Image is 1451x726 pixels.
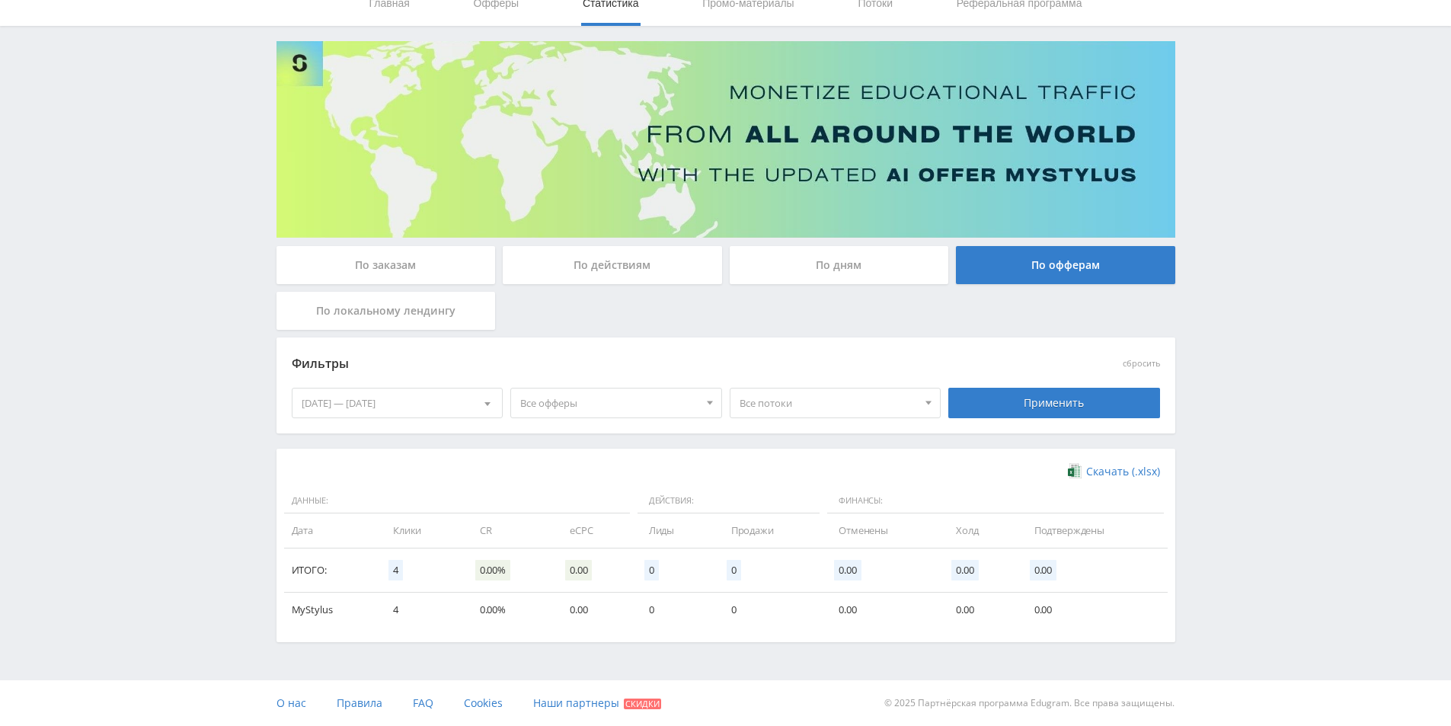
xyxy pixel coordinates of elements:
[276,246,496,284] div: По заказам
[503,246,722,284] div: По действиям
[378,593,465,627] td: 4
[956,246,1175,284] div: По офферам
[1068,464,1159,479] a: Скачать (.xlsx)
[644,560,659,580] span: 0
[951,560,978,580] span: 0.00
[1086,465,1160,478] span: Скачать (.xlsx)
[1123,359,1160,369] button: сбросить
[465,513,555,548] td: CR
[292,353,941,376] div: Фильтры
[284,488,630,514] span: Данные:
[733,680,1175,726] div: © 2025 Партнёрская программа Edugram. Все права защищены.
[941,513,1018,548] td: Холд
[533,696,619,710] span: Наши партнеры
[716,513,823,548] td: Продажи
[284,548,378,593] td: Итого:
[465,593,555,627] td: 0.00%
[638,488,820,514] span: Действия:
[276,680,306,726] a: О нас
[827,488,1163,514] span: Финансы:
[565,560,592,580] span: 0.00
[413,680,433,726] a: FAQ
[823,593,941,627] td: 0.00
[634,513,716,548] td: Лиды
[834,560,861,580] span: 0.00
[1019,593,1168,627] td: 0.00
[284,593,378,627] td: MyStylus
[1030,560,1056,580] span: 0.00
[276,41,1175,238] img: Banner
[941,593,1018,627] td: 0.00
[716,593,823,627] td: 0
[413,696,433,710] span: FAQ
[1019,513,1168,548] td: Подтверждены
[276,696,306,710] span: О нас
[475,560,510,580] span: 0.00%
[740,389,918,417] span: Все потоки
[1068,463,1081,478] img: xlsx
[284,513,378,548] td: Дата
[727,560,741,580] span: 0
[555,593,634,627] td: 0.00
[464,680,503,726] a: Cookies
[634,593,716,627] td: 0
[555,513,634,548] td: eCPC
[730,246,949,284] div: По дням
[292,389,503,417] div: [DATE] — [DATE]
[533,680,661,726] a: Наши партнеры Скидки
[337,680,382,726] a: Правила
[948,388,1160,418] div: Применить
[337,696,382,710] span: Правила
[823,513,941,548] td: Отменены
[378,513,465,548] td: Клики
[520,389,698,417] span: Все офферы
[388,560,403,580] span: 4
[624,699,661,709] span: Скидки
[464,696,503,710] span: Cookies
[276,292,496,330] div: По локальному лендингу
